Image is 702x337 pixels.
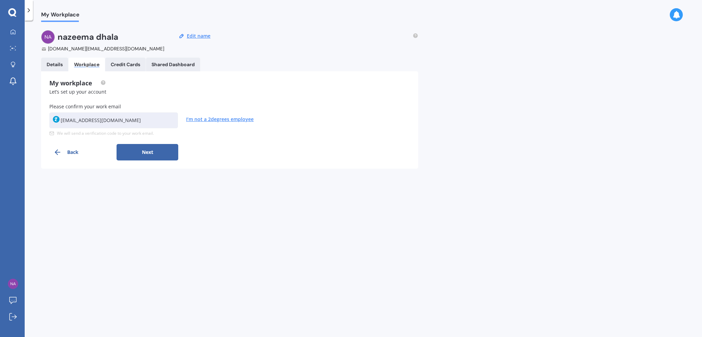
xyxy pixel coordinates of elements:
[53,116,60,123] img: 2degrees-small.png
[152,62,195,68] div: Shared Dashboard
[49,104,410,110] h3: Please confirm your work email
[49,88,106,95] span: Let’s set up your account
[49,112,178,128] input: Enter work email
[8,279,18,289] img: 2bee2b0c731e8278da381f1038e49934
[186,112,254,126] button: I’m not a 2degrees employee
[185,33,213,39] button: Edit name
[41,45,165,52] div: [DOMAIN_NAME][EMAIL_ADDRESS][DOMAIN_NAME]
[117,144,178,160] button: Next
[49,131,410,136] div: We will send a verification code to your work email.
[58,30,118,44] h2: nazeema dhala
[105,58,146,71] a: Credit Cards
[41,30,55,44] img: 2bee2b0c731e8278da381f1038e49934
[49,144,111,160] button: Back
[41,58,68,71] a: Details
[47,62,63,68] div: Details
[146,58,200,71] a: Shared Dashboard
[111,62,140,68] div: Credit Cards
[41,11,80,21] span: My Workplace
[49,79,106,87] span: My workplace
[69,58,105,71] a: Workplace
[74,62,99,68] div: Workplace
